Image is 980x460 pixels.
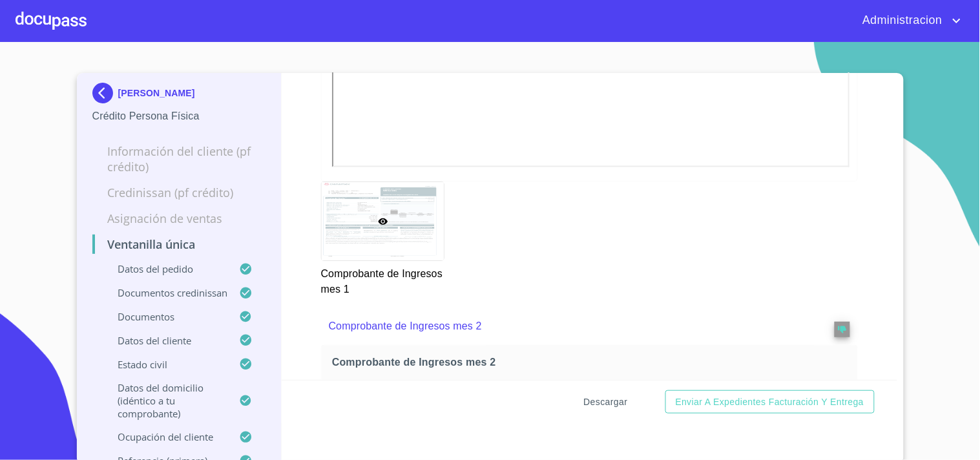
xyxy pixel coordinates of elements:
p: Datos del cliente [92,334,240,347]
p: Información del cliente (PF crédito) [92,143,266,174]
button: reject [835,322,850,337]
span: Comprobante de Ingresos mes 2 [332,356,852,370]
button: Enviar a Expedientes Facturación y Entrega [665,390,875,414]
span: Administracion [853,10,949,31]
p: Ocupación del Cliente [92,430,240,443]
p: Crédito Persona Física [92,109,266,124]
p: Datos del pedido [92,262,240,275]
button: Descargar [579,390,633,414]
img: Docupass spot blue [92,83,118,103]
p: Documentos CrediNissan [92,286,240,299]
p: [PERSON_NAME] [118,88,195,98]
p: Comprobante de Ingresos mes 2 [329,319,798,334]
p: Estado civil [92,358,240,371]
p: Credinissan (PF crédito) [92,185,266,200]
p: Asignación de Ventas [92,211,266,226]
div: [PERSON_NAME] [92,83,266,109]
button: account of current user [853,10,964,31]
p: Datos del domicilio (idéntico a tu comprobante) [92,381,240,420]
p: Comprobante de Ingresos mes 1 [321,261,444,297]
span: Enviar a Expedientes Facturación y Entrega [676,394,864,410]
span: Descargar [584,394,628,410]
p: Ventanilla única [92,236,266,252]
p: Documentos [92,310,240,323]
